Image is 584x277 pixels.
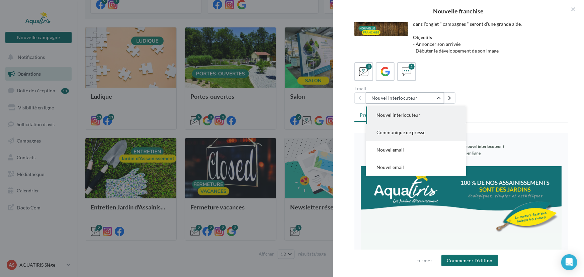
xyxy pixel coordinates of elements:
[413,7,563,54] div: Essentielle au développement, la construction d'une notoriété locale en réseau s'appuie sur la ma...
[344,8,573,14] div: Nouvelle franchise
[6,33,207,100] img: En_tete_emailing.jpg
[366,92,444,104] button: Nouvel interlocuteur
[366,159,466,176] button: Nouvel email
[413,34,432,40] strong: Objectifs
[561,254,577,270] div: Open Intercom Messenger
[64,11,150,16] span: Et si vous contactiez votre nouvel interlocuteur ?
[377,164,404,170] span: Nouvel email
[87,17,127,22] a: Voir la version en ligne
[354,86,458,91] div: Email
[377,112,420,118] span: Nouvel interlocuteur
[414,257,435,265] button: Fermer
[377,129,425,135] span: Communiqué de presse
[366,141,466,159] button: Nouvel email
[366,124,466,141] button: Communiqué de presse
[366,64,372,70] div: 4
[44,120,170,131] strong: L'assainissement avec les plantes
[409,64,415,70] div: 2
[366,106,466,124] button: Nouvel interlocuteur
[441,255,498,266] button: Commencer l'édition
[377,147,404,153] span: Nouvel email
